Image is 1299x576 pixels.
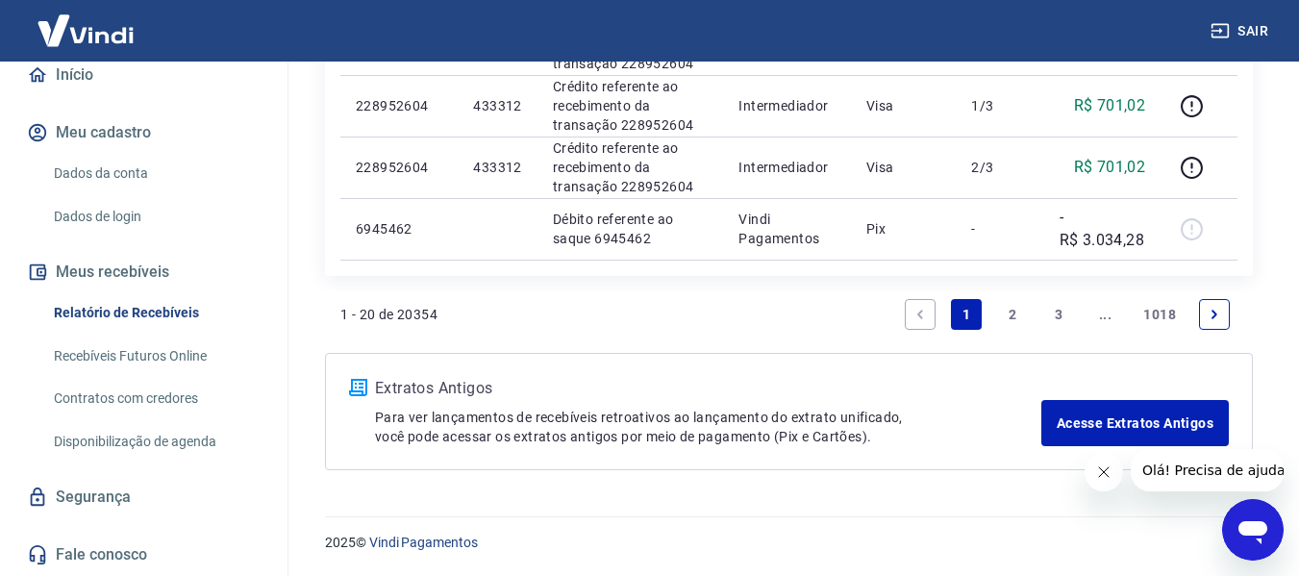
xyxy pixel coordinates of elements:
[1131,449,1284,491] iframe: Mensagem da empresa
[897,291,1237,338] ul: Pagination
[23,112,264,154] button: Meu cadastro
[738,96,835,115] p: Intermediador
[553,77,709,135] p: Crédito referente ao recebimento da transação 228952604
[23,1,148,60] img: Vindi
[1060,206,1146,252] p: -R$ 3.034,28
[46,197,264,237] a: Dados de login
[46,337,264,376] a: Recebíveis Futuros Online
[23,251,264,293] button: Meus recebíveis
[375,377,1041,400] p: Extratos Antigos
[369,535,478,550] a: Vindi Pagamentos
[866,96,941,115] p: Visa
[738,210,835,248] p: Vindi Pagamentos
[951,299,982,330] a: Page 1 is your current page
[553,138,709,196] p: Crédito referente ao recebimento da transação 228952604
[375,408,1041,446] p: Para ver lançamentos de recebíveis retroativos ao lançamento do extrato unificado, você pode aces...
[1222,499,1284,561] iframe: Botão para abrir a janela de mensagens
[356,219,442,238] p: 6945462
[1199,299,1230,330] a: Next page
[1207,13,1276,49] button: Sair
[997,299,1028,330] a: Page 2
[1136,299,1184,330] a: Page 1018
[971,158,1028,177] p: 2/3
[23,54,264,96] a: Início
[46,379,264,418] a: Contratos com credores
[866,219,941,238] p: Pix
[553,210,709,248] p: Débito referente ao saque 6945462
[12,13,162,29] span: Olá! Precisa de ajuda?
[971,96,1028,115] p: 1/3
[356,96,442,115] p: 228952604
[1089,299,1120,330] a: Jump forward
[23,534,264,576] a: Fale conosco
[1074,156,1146,179] p: R$ 701,02
[905,299,936,330] a: Previous page
[1043,299,1074,330] a: Page 3
[473,96,521,115] p: 433312
[1041,400,1229,446] a: Acesse Extratos Antigos
[340,305,437,324] p: 1 - 20 de 20354
[46,154,264,193] a: Dados da conta
[971,219,1028,238] p: -
[1085,453,1123,491] iframe: Fechar mensagem
[1074,94,1146,117] p: R$ 701,02
[473,158,521,177] p: 433312
[46,293,264,333] a: Relatório de Recebíveis
[46,422,264,462] a: Disponibilização de agenda
[738,158,835,177] p: Intermediador
[325,533,1253,553] p: 2025 ©
[23,476,264,518] a: Segurança
[349,379,367,396] img: ícone
[866,158,941,177] p: Visa
[356,158,442,177] p: 228952604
